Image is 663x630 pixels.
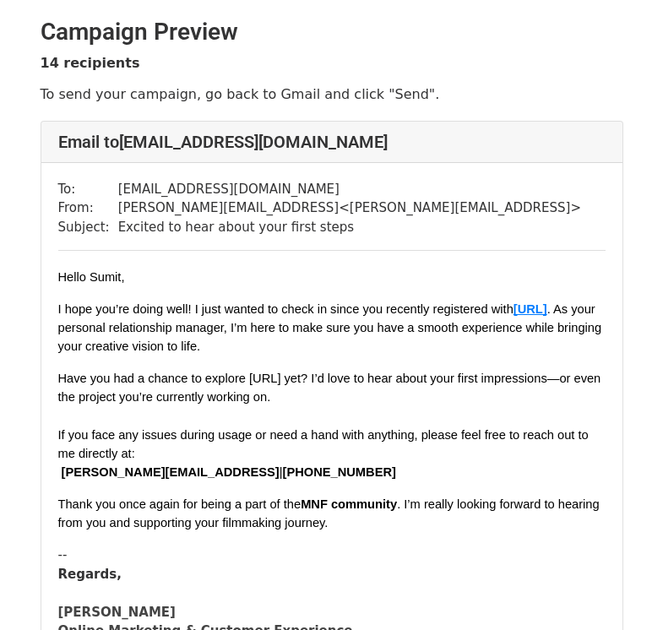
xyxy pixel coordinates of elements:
span: MNF community [301,497,397,511]
span: If you face any issues during usage or need a hand with anything, please feel free to reach out t... [58,428,592,460]
td: From: [58,198,118,218]
b: [PERSON_NAME][EMAIL_ADDRESS] [62,465,280,479]
td: [EMAIL_ADDRESS][DOMAIN_NAME] [118,180,581,199]
p: To send your campaign, go back to Gmail and click "Send". [41,85,623,103]
strong: 14 recipients [41,55,140,71]
span: | [58,465,396,479]
td: Subject: [58,218,118,237]
font: [PERSON_NAME] [58,605,176,620]
b: [PHONE_NUMBER] [283,465,396,479]
td: [PERSON_NAME][EMAIL_ADDRESS] < [PERSON_NAME][EMAIL_ADDRESS] > [118,198,581,218]
span: [URL] [514,302,547,316]
td: To: [58,180,118,199]
td: Excited to hear about your first steps [118,218,581,237]
span: I hope you’re doing well! I just wanted to check in since you recently registered with [58,302,514,316]
span: . As your personal relationship manager, I’m here to make sure you have a smooth experience while... [58,302,606,353]
a: [URL] [514,301,547,317]
div: -- [58,546,606,565]
h2: Campaign Preview [41,18,623,46]
b: Regards, [58,567,122,582]
span: . I’m really looking forward to hearing from you and supporting your filmmaking journey. [58,497,603,530]
span: Thank you once again for being a part of the [58,497,302,511]
span: Hello Sumit, [58,270,125,284]
span: Have you had a chance to explore [URL] yet? I’d love to hear about your first impressions—or even... [58,372,605,404]
h4: Email to [EMAIL_ADDRESS][DOMAIN_NAME] [58,132,606,152]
